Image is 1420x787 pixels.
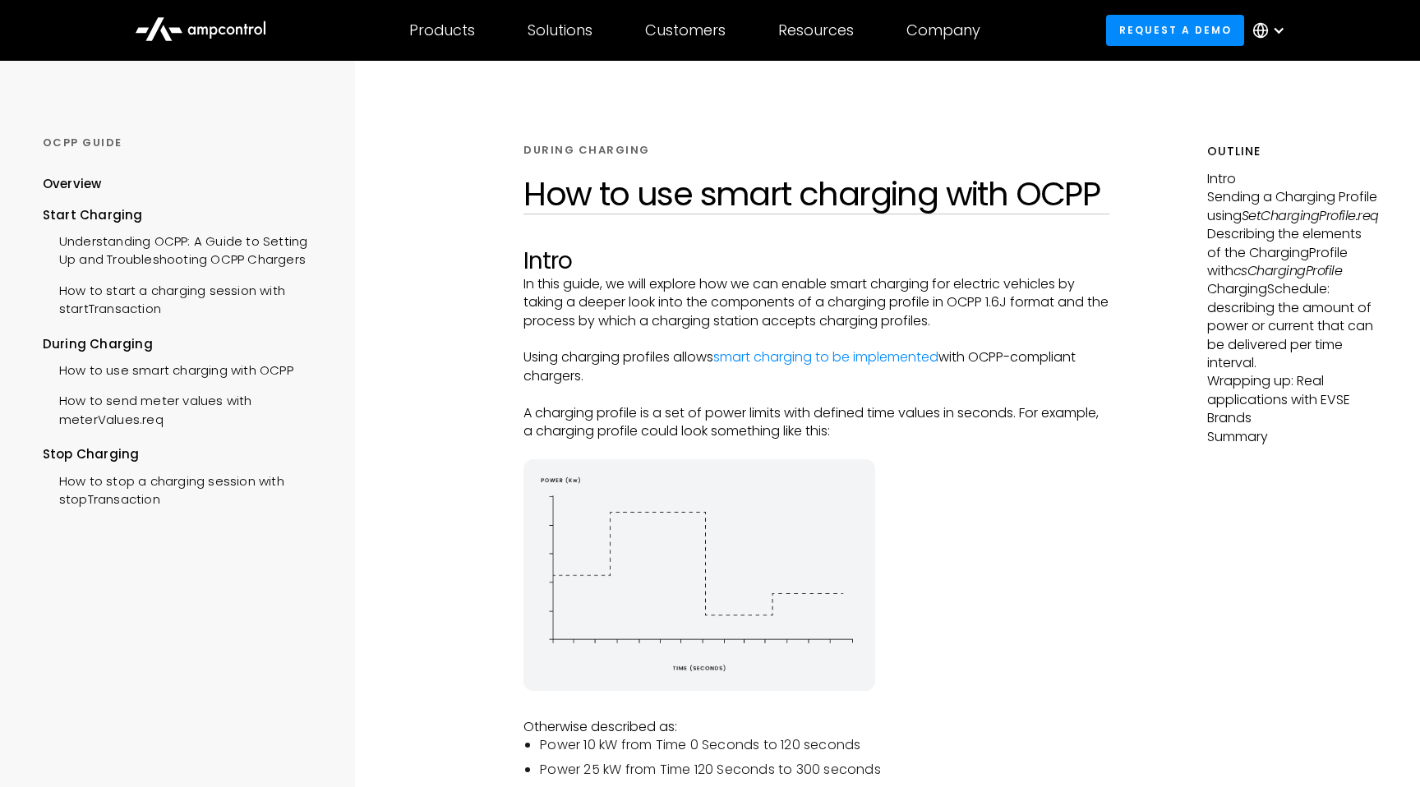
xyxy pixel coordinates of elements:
[713,347,938,366] a: smart charging to be implemented
[43,384,327,433] a: How to send meter values with meterValues.req
[43,445,327,463] div: Stop Charging
[523,174,1109,214] h1: How to use smart charging with OCPP
[523,275,1109,330] p: In this guide, we will explore how we can enable smart charging for electric vehicles by taking a...
[906,21,980,39] div: Company
[523,718,1109,736] p: Otherwise described as:
[43,175,102,205] a: Overview
[523,440,1109,458] p: ‍
[540,736,1109,754] li: Power 10 kW from Time 0 Seconds to 120 seconds
[1207,188,1377,225] p: Sending a Charging Profile using
[523,143,650,158] div: DURING CHARGING
[409,21,475,39] div: Products
[1207,143,1377,160] h5: Outline
[778,21,854,39] div: Resources
[1207,280,1377,372] p: ChargingSchedule: describing the amount of power or current that can be delivered per time interval.
[1207,372,1377,427] p: Wrapping up: Real applications with EVSE Brands
[523,330,1109,348] p: ‍
[645,21,726,39] div: Customers
[43,206,327,224] div: Start Charging
[523,699,1109,717] p: ‍
[43,136,327,150] div: OCPP GUIDE
[43,464,327,513] a: How to stop a charging session with stopTransaction
[43,224,327,274] a: Understanding OCPP: A Guide to Setting Up and Troubleshooting OCPP Chargers
[523,459,875,691] img: energy diagram
[523,348,1109,385] p: Using charging profiles allows with OCPP-compliant chargers.
[1233,261,1343,280] em: csChargingProfile
[1207,428,1377,446] p: Summary
[43,175,102,193] div: Overview
[43,353,293,384] a: How to use smart charging with OCPP
[523,247,1109,275] h2: Intro
[1242,206,1379,225] em: SetChargingProfile.req
[1207,170,1377,188] p: Intro
[523,385,1109,403] p: ‍
[540,761,1109,779] li: Power 25 kW from Time 120 Seconds to 300 seconds
[528,21,592,39] div: Solutions
[43,274,327,323] a: How to start a charging session with startTransaction
[1106,15,1244,45] a: Request a demo
[1207,225,1377,280] p: Describing the elements of the ChargingProfile with
[523,404,1109,441] p: A charging profile is a set of power limits with defined time values in seconds. For example, a c...
[43,335,327,353] div: During Charging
